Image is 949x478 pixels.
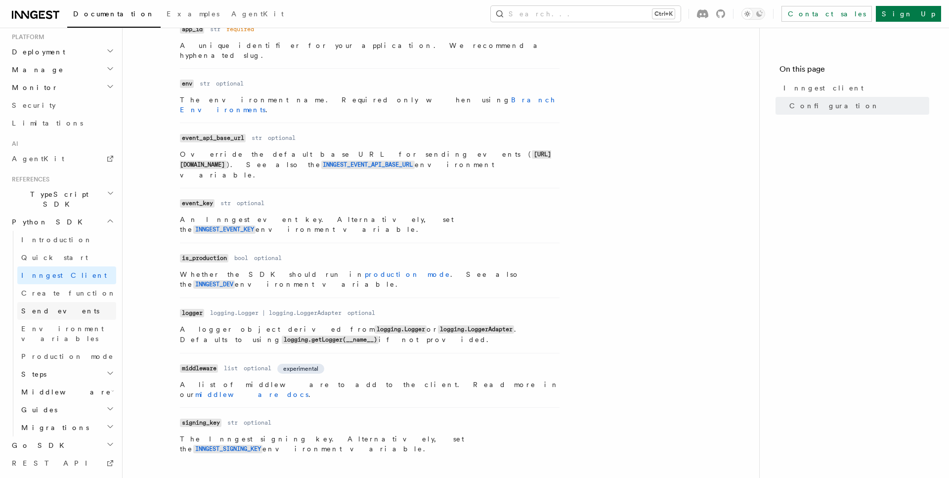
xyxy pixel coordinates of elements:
[17,302,116,320] a: Send events
[225,3,290,27] a: AgentKit
[347,309,375,317] dd: optional
[21,271,107,279] span: Inngest Client
[17,249,116,266] a: Quick start
[180,41,560,60] p: A unique identifier for your application. We recommend a hyphenated slug.
[491,6,681,22] button: Search...Ctrl+K
[438,325,514,334] code: logging.LoggerAdapter
[8,189,107,209] span: TypeScript SDK
[8,114,116,132] a: Limitations
[8,175,49,183] span: References
[8,213,116,231] button: Python SDK
[785,97,929,115] a: Configuration
[180,309,204,317] code: logger
[254,254,282,262] dd: optional
[17,365,116,383] button: Steps
[180,419,221,427] code: signing_key
[210,25,220,33] dd: str
[226,25,254,33] dd: required
[17,383,116,401] button: Middleware
[8,150,116,168] a: AgentKit
[193,445,262,453] a: INNGEST_SIGNING_KEY
[876,6,941,22] a: Sign Up
[237,199,264,207] dd: optional
[779,79,929,97] a: Inngest client
[180,95,560,115] p: The environment name. Required only when using .
[193,280,235,289] code: INNGEST_DEV
[193,225,256,233] a: INNGEST_EVENT_KEY
[200,80,210,87] dd: str
[8,33,44,41] span: Platform
[252,134,262,142] dd: str
[17,320,116,348] a: Environment variables
[282,336,379,344] code: logging.getLogger(__name__)
[8,140,18,148] span: AI
[8,436,116,454] button: Go SDK
[180,215,560,235] p: An Inngest event key. Alternatively, set the environment variable.
[17,423,89,433] span: Migrations
[21,352,114,360] span: Production mode
[244,419,271,427] dd: optional
[227,419,238,427] dd: str
[195,391,308,398] a: middleware docs
[17,284,116,302] a: Create function
[73,10,155,18] span: Documentation
[321,161,415,169] a: INNGEST_EVENT_API_BASE_URL
[8,454,116,472] a: REST API
[21,236,92,244] span: Introduction
[180,380,560,399] p: A list of middleware to add to the client. Read more in our .
[779,63,929,79] h4: On this page
[652,9,675,19] kbd: Ctrl+K
[180,324,560,345] p: A logger object derived from or . Defaults to using if not provided.
[231,10,284,18] span: AgentKit
[180,96,556,114] a: Branch Environments
[21,307,99,315] span: Send events
[375,325,427,334] code: logging.Logger
[224,364,238,372] dd: list
[180,434,560,454] p: The Inngest signing key. Alternatively, set the environment variable.
[8,231,116,436] div: Python SDK
[8,83,58,92] span: Monitor
[21,254,88,261] span: Quick start
[216,80,244,87] dd: optional
[789,101,879,111] span: Configuration
[17,369,46,379] span: Steps
[8,79,116,96] button: Monitor
[234,254,248,262] dd: bool
[17,387,111,397] span: Middleware
[193,280,235,288] a: INNGEST_DEV
[67,3,161,28] a: Documentation
[283,365,318,373] span: experimental
[180,254,228,262] code: is_production
[180,269,560,290] p: Whether the SDK should run in . See also the environment variable.
[161,3,225,27] a: Examples
[193,225,256,234] code: INNGEST_EVENT_KEY
[180,134,246,142] code: event_api_base_url
[8,47,65,57] span: Deployment
[244,364,271,372] dd: optional
[167,10,219,18] span: Examples
[180,80,194,88] code: env
[180,199,215,208] code: event_key
[210,309,342,317] dd: logging.Logger | logging.LoggerAdapter
[12,155,64,163] span: AgentKit
[12,119,83,127] span: Limitations
[8,440,70,450] span: Go SDK
[8,61,116,79] button: Manage
[17,401,116,419] button: Guides
[17,231,116,249] a: Introduction
[21,325,104,343] span: Environment variables
[741,8,765,20] button: Toggle dark mode
[12,459,96,467] span: REST API
[17,348,116,365] a: Production mode
[268,134,296,142] dd: optional
[365,270,450,278] a: production mode
[21,289,116,297] span: Create function
[17,419,116,436] button: Migrations
[8,65,64,75] span: Manage
[781,6,872,22] a: Contact sales
[8,217,88,227] span: Python SDK
[180,149,560,180] p: Override the default base URL for sending events ( ). See also the environment variable.
[8,185,116,213] button: TypeScript SDK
